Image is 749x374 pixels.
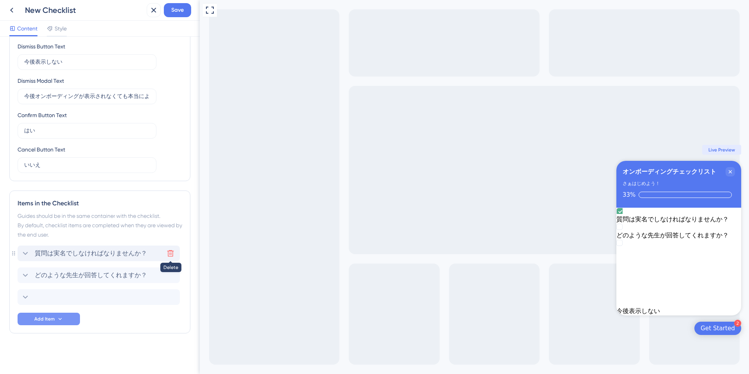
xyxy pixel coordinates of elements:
div: undefined is incomplete. [417,240,541,248]
input: Type the value [24,126,150,135]
div: Close Checklist [526,167,535,176]
div: 質問は実名でしなければなりませんか？ [417,215,541,224]
div: New Checklist [25,5,144,16]
div: Checklist progress: 33% [423,191,535,198]
span: Save [171,5,184,15]
div: 33% [423,191,436,198]
div: 質問は実名でしなければなりませんか？ is complete. [417,208,541,224]
div: Get Started [501,324,535,332]
div: Cancel Button Text [18,145,65,154]
div: オンボーディングチェックリスト [423,167,516,176]
div: 2 [534,320,541,327]
div: どのような先生が回答してくれますか？ [417,232,541,240]
div: Dismiss Modal Text [18,76,64,85]
button: Save [164,3,191,17]
button: Add Item [18,313,80,325]
input: Type the value [24,92,150,101]
input: Type the value [24,58,150,66]
span: Style [55,24,67,33]
div: 今後表示しない [417,307,541,315]
div: どのような先生が回答してくれますか？ is incomplete. [417,224,541,240]
div: Confirm Button Text [18,110,67,120]
div: Open Get Started checklist, remaining modules: 2 [495,322,541,335]
span: Live Preview [509,147,535,153]
span: どのような先生が回答してくれますか？ [35,271,147,280]
div: Items in the Checklist [18,199,182,208]
div: Dismiss Button Text [18,42,65,51]
input: Type the value [24,161,150,169]
div: さぁはじめよう！ [423,180,460,187]
div: Guides should be in the same container with the checklist. By default, checklist items are comple... [18,211,182,239]
div: Checklist items [417,208,541,248]
span: Content [17,24,37,33]
span: Add Item [34,316,55,322]
span: 質問は実名でしなければなりませんか？ [35,249,147,258]
div: Checklist Container [417,161,541,315]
